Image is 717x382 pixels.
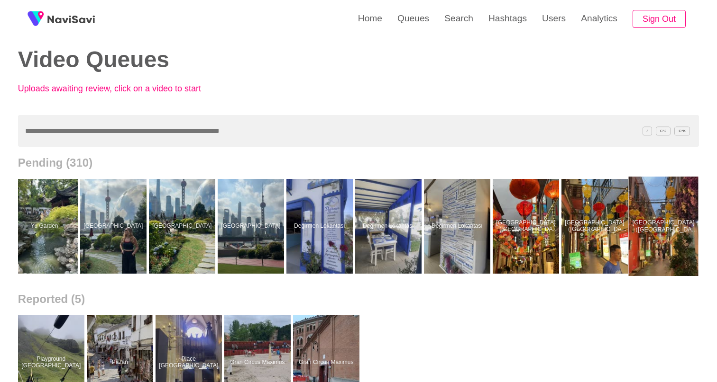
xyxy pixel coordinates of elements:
span: C^K [674,126,690,135]
button: Sign Out [633,10,686,28]
img: fireSpot [47,14,95,24]
span: C^J [656,126,671,135]
span: / [643,126,652,135]
p: Uploads awaiting review, click on a video to start [18,84,227,94]
a: [GEOGRAPHIC_DATA]North Bund Green Land [80,179,149,274]
a: [GEOGRAPHIC_DATA]North Bund Green Land [149,179,218,274]
img: fireSpot [24,7,47,31]
a: [GEOGRAPHIC_DATA]North Bund Green Land [218,179,286,274]
a: [GEOGRAPHIC_DATA] （[GEOGRAPHIC_DATA]）Luban Road 400 Long Unit （East Gate） [561,179,630,274]
a: Değirmen LokantasıDeğirmen Lokantası [286,179,355,274]
a: Değirmen LokantasıDeğirmen Lokantası [424,179,493,274]
a: [GEOGRAPHIC_DATA] （[GEOGRAPHIC_DATA]）Luban Road 400 Long Unit （East Gate） [630,179,699,274]
a: [GEOGRAPHIC_DATA] （[GEOGRAPHIC_DATA]）Luban Road 400 Long Unit （East Gate） [493,179,561,274]
h2: Pending (310) [18,156,699,169]
a: Yu GardenYu Garden [11,179,80,274]
h2: Video Queues [18,47,344,72]
a: Değirmen LokantasıDeğirmen Lokantası [355,179,424,274]
h2: Reported (5) [18,293,699,306]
